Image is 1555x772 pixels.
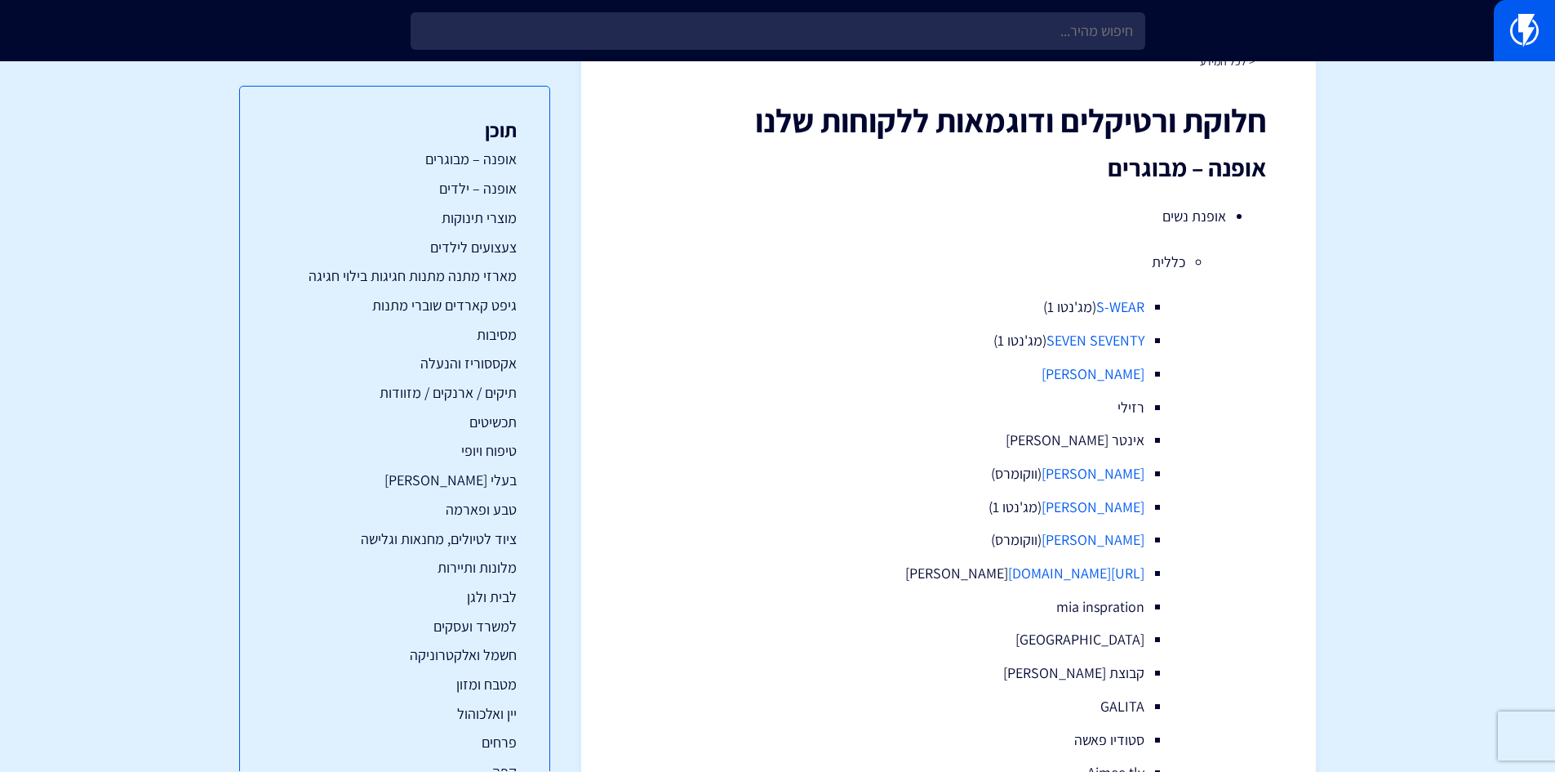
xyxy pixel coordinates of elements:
a: טבע ופארמה [273,499,517,520]
li: (מג'נטו 1) [753,330,1144,351]
a: מלונות ותיירות [273,557,517,578]
li: סטודיו פאשה [753,730,1144,751]
a: בעלי [PERSON_NAME] [273,470,517,491]
h1: חלוקת ורטיקלים ודוגמאות ללקוחות שלנו [630,102,1267,138]
a: תיקים / ארנקים / מזוודות [273,382,517,404]
a: מסיבות [273,324,517,346]
a: מארזי מתנה מתנות חגיגות בילוי חגיגה [273,266,517,287]
li: [PERSON_NAME] [753,563,1144,584]
h2: אופנה – מבוגרים [630,154,1267,181]
a: S-WEAR [1096,297,1144,316]
h3: תוכן [273,119,517,141]
li: [GEOGRAPHIC_DATA] [753,629,1144,650]
li: (ווקומרס) [753,463,1144,484]
a: צעצועים לילדים [273,237,517,258]
a: יין ואלכוהול [273,703,517,725]
a: מוצרי תינוקות [273,208,517,229]
input: חיפוש מהיר... [411,12,1145,50]
li: (מג'נטו 1) [753,297,1144,318]
a: אופנה – ילדים [273,178,517,199]
a: למשרד ועסקים [273,616,517,637]
li: mia inspration [753,596,1144,618]
a: חשמל ואלקטרוניקה [273,645,517,666]
a: מטבח ומזון [273,674,517,695]
a: SEVEN SEVENTY [1046,331,1144,350]
a: אקססוריז והנעלה [273,353,517,374]
a: [PERSON_NAME] [1042,364,1144,383]
a: טיפוח ויופי [273,440,517,462]
li: אינטר [PERSON_NAME] [753,430,1144,451]
li: (מג'נטו 1) [753,497,1144,518]
a: [PERSON_NAME] [1042,498,1144,516]
li: GALITA [753,696,1144,717]
li: (ווקומרס) [753,529,1144,551]
a: [PERSON_NAME] [1042,464,1144,483]
li: רזילי [753,397,1144,418]
a: [PERSON_NAME] [1042,530,1144,549]
li: קבוצת [PERSON_NAME] [753,663,1144,684]
a: ציוד לטיולים, מחנאות וגלישה [273,529,517,550]
a: תכשיטים [273,412,517,433]
a: לבית ולגן [273,587,517,608]
a: [URL][DOMAIN_NAME] [1008,564,1144,582]
a: < לכל המידע [1200,54,1255,69]
a: גיפט קארדים שוברי מתנות [273,295,517,316]
a: פרחים [273,732,517,753]
a: אופנה – מבוגרים [273,149,517,170]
